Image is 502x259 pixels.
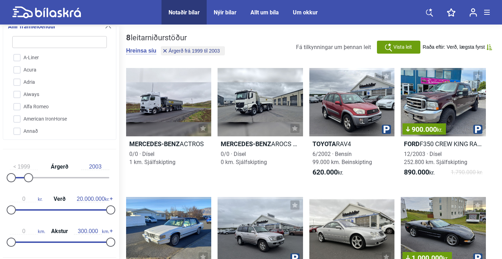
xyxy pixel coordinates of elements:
[10,196,42,202] span: kr.
[77,196,109,202] span: kr.
[382,125,391,134] img: parking.png
[437,127,442,133] span: kr.
[126,33,227,42] div: leitarniðurstöður
[451,168,483,177] span: 1.790.000 kr.
[214,9,236,16] a: Nýir bílar
[406,126,442,133] span: 900.000
[312,151,372,165] span: 6/2002 · Bensín 99.000 km. Beinskipting
[221,140,271,148] b: Mercedes-Benz
[161,46,225,55] button: Árgerð frá 1999 til 2003
[52,196,67,202] span: Verð
[129,151,176,165] span: 0/0 · Dísel 1 km. Sjálfskipting
[309,68,394,183] a: ToyotaRAV46/2002 · Bensín99.000 km. Beinskipting620.000kr.
[221,151,267,165] span: 0/0 · Dísel 0 km. Sjálfskipting
[309,140,394,148] h2: RAV4
[126,140,211,148] h2: ACTROS
[404,168,435,177] span: kr.
[49,229,70,234] span: Akstur
[312,168,338,176] b: 620.000
[296,44,371,50] span: Fá tilkynningar um þennan leit
[469,8,477,17] img: user-login.svg
[74,228,109,234] span: km.
[129,140,180,148] b: Mercedes-Benz
[312,140,336,148] b: Toyota
[293,9,318,16] a: Um okkur
[312,168,343,177] span: kr.
[10,228,45,234] span: km.
[404,168,429,176] b: 890.000
[218,140,303,148] h2: AROCS 4051
[423,44,485,50] span: Raða eftir: Verð, lægsta fyrst
[473,125,482,134] img: parking.png
[126,33,131,42] b: 8
[169,48,220,53] span: Árgerð frá 1999 til 2003
[404,140,420,148] b: Ford
[218,68,303,183] a: Mercedes-BenzAROCS 40510/0 · Dísel0 km. Sjálfskipting
[250,9,279,16] a: Allt um bíla
[126,68,211,183] a: Mercedes-BenzACTROS0/0 · Dísel1 km. Sjálfskipting
[401,140,486,148] h2: F350 CREW KING RANCH
[393,43,412,51] span: Vista leit
[404,151,467,165] span: 12/2003 · Dísel 252.800 km. Sjálfskipting
[8,22,56,32] span: Allir framleiðendur
[126,47,156,54] button: Hreinsa síu
[423,44,492,50] button: Raða eftir: Verð, lægsta fyrst
[401,68,486,183] a: 900.000kr.FordF350 CREW KING RANCH12/2003 · Dísel252.800 km. Sjálfskipting890.000kr.1.790.000 kr.
[169,9,200,16] a: Notaðir bílar
[49,164,70,170] span: Árgerð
